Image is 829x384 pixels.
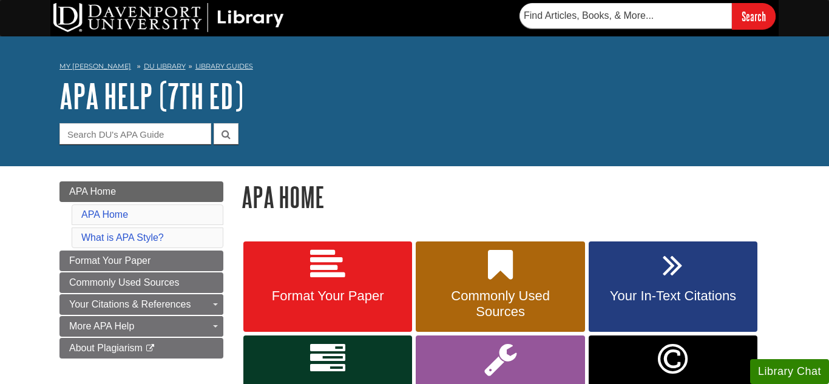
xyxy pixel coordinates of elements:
a: Your In-Text Citations [589,241,757,332]
a: My [PERSON_NAME] [59,61,131,72]
input: Search [732,3,776,29]
a: Commonly Used Sources [59,272,223,293]
nav: breadcrumb [59,58,770,78]
span: Your In-Text Citations [598,288,748,304]
input: Search DU's APA Guide [59,123,211,144]
a: About Plagiarism [59,338,223,359]
a: Format Your Paper [243,241,412,332]
span: Commonly Used Sources [425,288,575,320]
span: Format Your Paper [69,255,151,266]
span: Commonly Used Sources [69,277,179,288]
a: APA Help (7th Ed) [59,77,243,115]
span: More APA Help [69,321,134,331]
a: Library Guides [195,62,253,70]
a: DU Library [144,62,186,70]
a: APA Home [59,181,223,202]
form: Searches DU Library's articles, books, and more [519,3,776,29]
span: About Plagiarism [69,343,143,353]
span: APA Home [69,186,116,197]
img: DU Library [53,3,284,32]
i: This link opens in a new window [145,345,155,352]
span: Your Citations & References [69,299,191,309]
a: More APA Help [59,316,223,337]
a: What is APA Style? [81,232,164,243]
input: Find Articles, Books, & More... [519,3,732,29]
h1: APA Home [242,181,770,212]
a: Format Your Paper [59,251,223,271]
button: Library Chat [750,359,829,384]
span: Format Your Paper [252,288,403,304]
a: Commonly Used Sources [416,241,584,332]
a: APA Home [81,209,128,220]
a: Your Citations & References [59,294,223,315]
